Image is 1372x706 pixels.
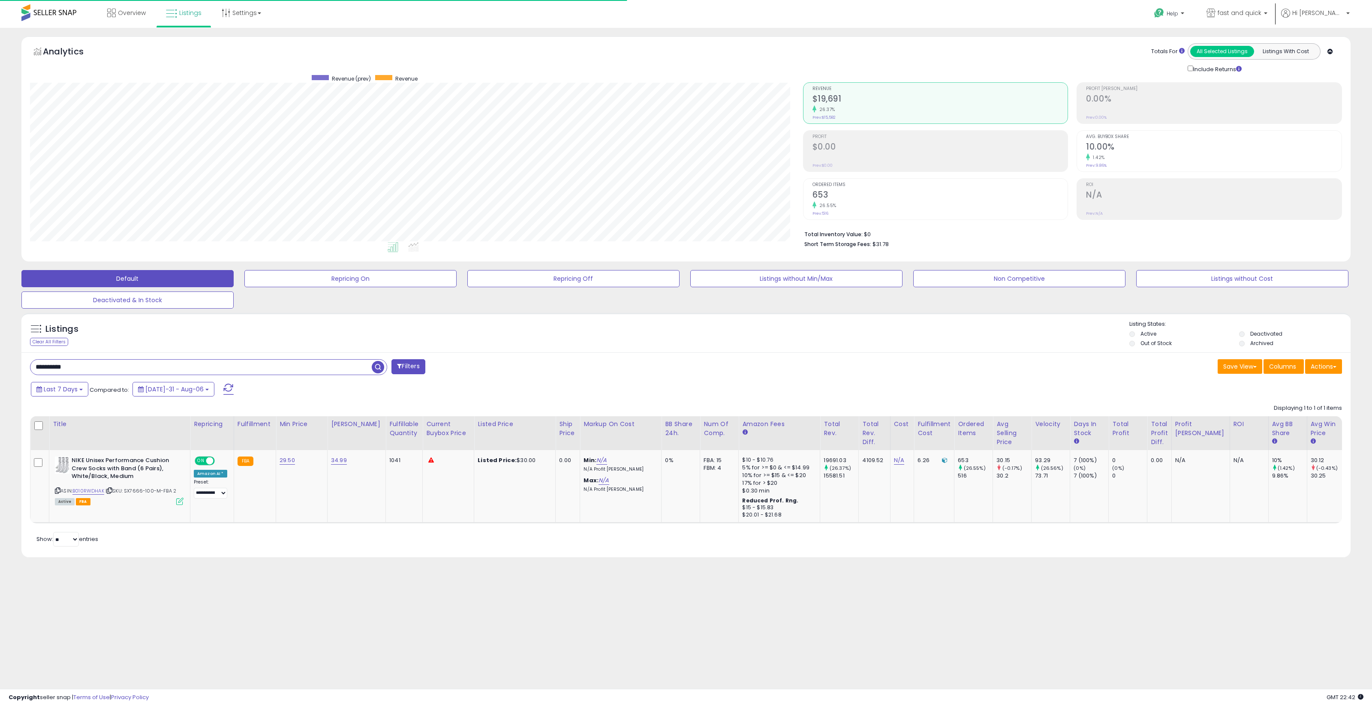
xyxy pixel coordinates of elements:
[1272,420,1303,438] div: Avg BB Share
[599,476,609,485] a: N/A
[1292,9,1344,17] span: Hi [PERSON_NAME]
[105,487,176,494] span: | SKU: SX7666-100-M-FBA 2
[145,385,204,394] span: [DATE]-31 - Aug-06
[1074,457,1108,464] div: 7 (100%)
[704,457,732,464] div: FBA: 15
[1074,465,1086,472] small: (0%)
[804,228,1336,239] li: $0
[918,457,948,464] div: 6.26
[559,457,573,464] div: 0.00
[1281,9,1350,28] a: Hi [PERSON_NAME]
[584,476,599,484] b: Max:
[742,504,813,511] div: $15 - $15.83
[1086,163,1107,168] small: Prev: 9.86%
[467,270,680,287] button: Repricing Off
[395,75,418,82] span: Revenue
[1250,339,1273,347] label: Archived
[1140,330,1156,337] label: Active
[1035,457,1070,464] div: 93.29
[389,457,416,464] div: 1041
[1311,438,1316,445] small: Avg Win Price.
[1316,465,1338,472] small: (-0.43%)
[1274,404,1342,412] div: Displaying 1 to 1 of 1 items
[1035,472,1070,480] div: 73.71
[958,472,993,480] div: 516
[36,535,98,543] span: Show: entries
[478,456,517,464] b: Listed Price:
[812,115,836,120] small: Prev: $15,582
[1190,46,1254,57] button: All Selected Listings
[72,457,176,483] b: NIKE Unisex Performance Cushion Crew Socks with Band (6 Pairs), White/Black, Medium
[31,382,88,397] button: Last 7 Days
[1269,362,1296,371] span: Columns
[1086,135,1342,139] span: Avg. Buybox Share
[478,420,552,429] div: Listed Price
[194,479,227,499] div: Preset:
[584,420,658,429] div: Markup on Cost
[964,465,986,472] small: (26.55%)
[55,457,69,474] img: 518nbcG82hL._SL40_.jpg
[690,270,903,287] button: Listings without Min/Max
[21,291,234,309] button: Deactivated & In Stock
[118,9,146,17] span: Overview
[1272,438,1277,445] small: Avg BB Share.
[584,466,655,472] p: N/A Profit [PERSON_NAME]
[742,457,813,464] div: $10 - $10.76
[1175,457,1223,464] div: N/A
[1151,48,1185,56] div: Totals For
[812,190,1068,201] h2: 653
[55,457,184,504] div: ASIN:
[824,457,858,464] div: 19691.03
[1112,420,1143,438] div: Total Profit
[894,456,904,465] a: N/A
[862,420,886,447] div: Total Rev. Diff.
[332,75,371,82] span: Revenue (prev)
[812,94,1068,105] h2: $19,691
[812,183,1068,187] span: Ordered Items
[214,457,227,465] span: OFF
[132,382,214,397] button: [DATE]-31 - Aug-06
[1074,420,1105,438] div: Days In Stock
[1086,183,1342,187] span: ROI
[1272,457,1307,464] div: 10%
[1234,457,1262,464] div: N/A
[1311,472,1345,480] div: 30.25
[1218,9,1261,17] span: fast and quick
[704,464,732,472] div: FBM: 4
[1136,270,1348,287] button: Listings without Cost
[824,420,855,438] div: Total Rev.
[812,163,833,168] small: Prev: $0.00
[1074,438,1079,445] small: Days In Stock.
[996,420,1028,447] div: Avg Selling Price
[816,202,836,209] small: 26.55%
[816,106,835,113] small: 26.37%
[1154,8,1164,18] i: Get Help
[918,420,951,438] div: Fulfillment Cost
[812,142,1068,153] h2: $0.00
[238,420,272,429] div: Fulfillment
[804,240,871,248] b: Short Term Storage Fees:
[1305,359,1342,374] button: Actions
[824,472,858,480] div: 15581.51
[742,479,813,487] div: 17% for > $20
[665,457,693,464] div: 0%
[1086,142,1342,153] h2: 10.00%
[45,323,78,335] h5: Listings
[194,470,227,478] div: Amazon AI *
[76,498,90,505] span: FBA
[1086,211,1103,216] small: Prev: N/A
[742,472,813,479] div: 10% for >= $15 & <= $20
[812,211,828,216] small: Prev: 516
[244,270,457,287] button: Repricing On
[958,457,993,464] div: 653
[584,456,596,464] b: Min:
[1167,10,1178,17] span: Help
[996,457,1031,464] div: 30.15
[873,240,889,248] span: $31.78
[238,457,253,466] small: FBA
[179,9,202,17] span: Listings
[1086,94,1342,105] h2: 0.00%
[1264,359,1304,374] button: Columns
[1311,420,1342,438] div: Avg Win Price
[280,420,324,429] div: Min Price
